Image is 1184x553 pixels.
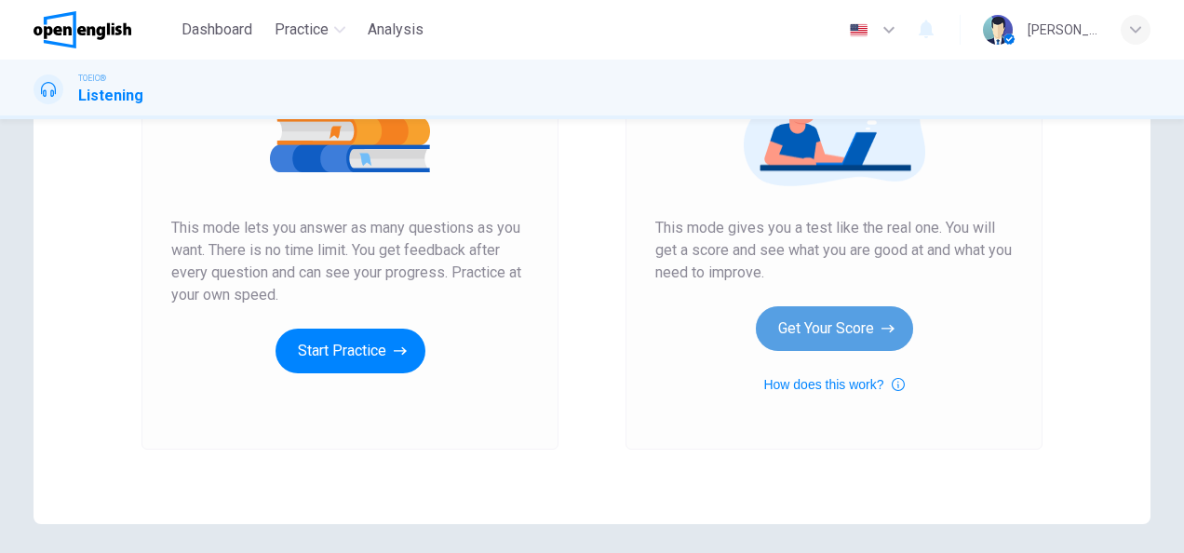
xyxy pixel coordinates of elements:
[368,19,424,41] span: Analysis
[763,373,904,396] button: How does this work?
[174,13,260,47] button: Dashboard
[182,19,252,41] span: Dashboard
[847,23,870,37] img: en
[78,72,106,85] span: TOEIC®
[276,329,425,373] button: Start Practice
[360,13,431,47] button: Analysis
[1028,19,1098,41] div: [PERSON_NAME]
[34,11,131,48] img: OpenEnglish logo
[655,217,1013,284] span: This mode gives you a test like the real one. You will get a score and see what you are good at a...
[756,306,913,351] button: Get Your Score
[34,11,174,48] a: OpenEnglish logo
[267,13,353,47] button: Practice
[78,85,143,107] h1: Listening
[983,15,1013,45] img: Profile picture
[171,217,529,306] span: This mode lets you answer as many questions as you want. There is no time limit. You get feedback...
[275,19,329,41] span: Practice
